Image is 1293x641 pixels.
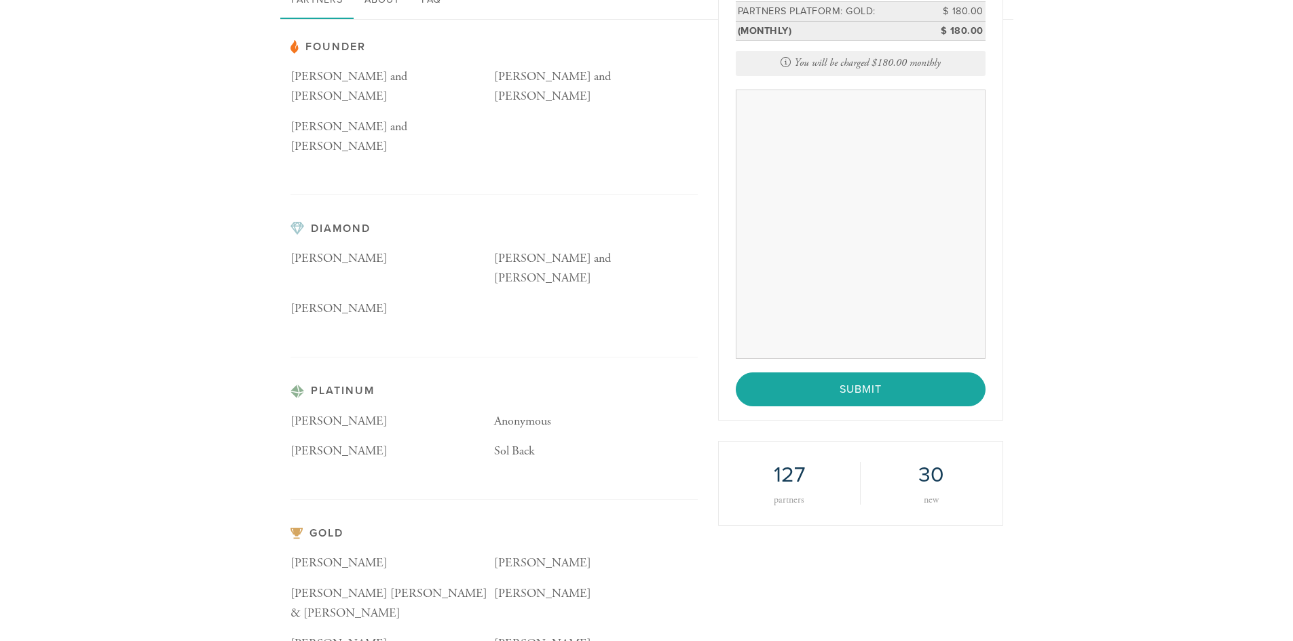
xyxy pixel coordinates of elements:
span: [PERSON_NAME] [494,555,591,570]
p: [PERSON_NAME] [291,412,494,431]
td: Partners Platform: Gold: [736,2,924,22]
p: Anonymous [494,412,698,431]
p: [PERSON_NAME] [291,553,494,573]
p: [PERSON_NAME] [291,442,494,461]
img: pp-diamond.svg [291,222,304,235]
span: [PERSON_NAME] [291,250,388,266]
p: [PERSON_NAME] [494,584,698,604]
img: pp-gold.svg [291,528,303,539]
p: [PERSON_NAME] [PERSON_NAME] & [PERSON_NAME] [291,584,494,623]
td: $ 180.00 [924,2,986,22]
h2: 127 [739,462,840,488]
div: new [881,495,982,505]
div: partners [739,495,840,505]
h2: 30 [881,462,982,488]
input: Submit [736,372,986,406]
h3: Founder [291,40,698,54]
td: (monthly) [736,21,924,41]
p: [PERSON_NAME] and [PERSON_NAME] [494,249,698,288]
td: $ 180.00 [924,21,986,41]
span: Sol Back [494,443,535,459]
h3: Diamond [291,222,698,235]
img: pp-platinum.svg [291,385,304,398]
div: You will be charged $180.00 monthly [736,51,986,76]
h3: Gold [291,527,698,540]
p: [PERSON_NAME] and [PERSON_NAME] [291,117,494,157]
iframe: Secure payment input frame [738,95,982,353]
h3: Platinum [291,385,698,398]
p: [PERSON_NAME] and [PERSON_NAME] [291,67,494,106]
p: [PERSON_NAME] [291,299,494,319]
p: [PERSON_NAME] and [PERSON_NAME] [494,67,698,106]
img: pp-partner.svg [291,40,299,54]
